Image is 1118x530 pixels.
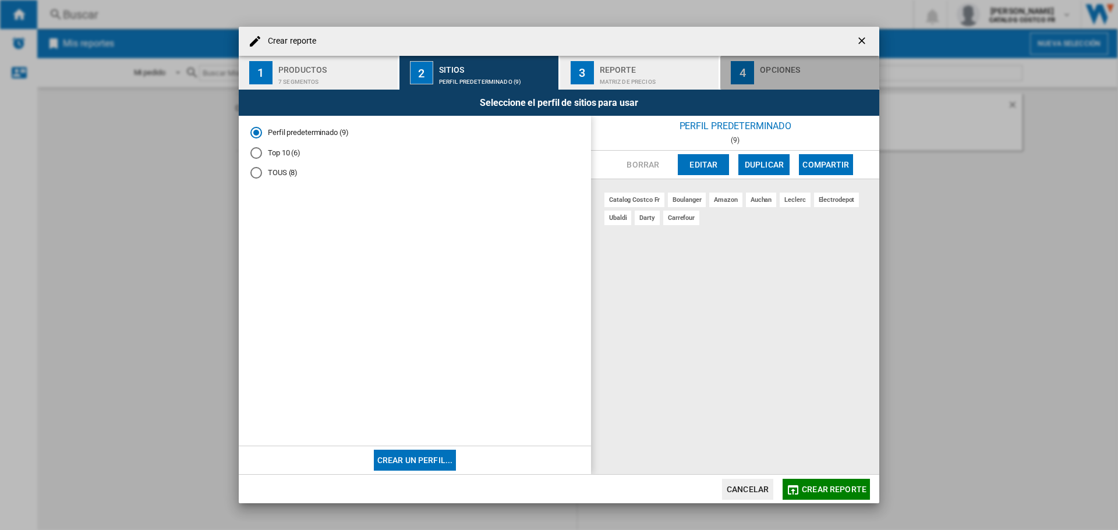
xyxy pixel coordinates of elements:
[278,61,393,73] div: Productos
[250,127,579,138] md-radio-button: Perfil predeterminado (9)
[410,61,433,84] div: 2
[262,35,316,47] h4: Crear reporte
[560,56,720,90] button: 3 Reporte Matriz de precios
[663,211,699,225] div: carrefour
[799,154,852,175] button: Compartir
[278,73,393,85] div: 7 segmentos
[731,61,754,84] div: 4
[668,193,706,207] div: boulanger
[374,450,457,471] button: Crear un perfil...
[678,154,729,175] button: Editar
[600,61,714,73] div: Reporte
[239,90,879,116] div: Seleccione el perfil de sitios para usar
[439,61,554,73] div: Sitios
[746,193,776,207] div: auchan
[783,479,870,500] button: Crear reporte
[709,193,742,207] div: amazon
[439,73,554,85] div: Perfil predeterminado (9)
[856,35,870,49] ng-md-icon: getI18NText('BUTTONS.CLOSE_DIALOG')
[250,147,579,158] md-radio-button: Top 10 (6)
[814,193,859,207] div: electrodepot
[591,136,879,144] div: (9)
[802,485,866,494] span: Crear reporte
[571,61,594,84] div: 3
[851,30,875,53] button: getI18NText('BUTTONS.CLOSE_DIALOG')
[249,61,273,84] div: 1
[591,116,879,136] div: Perfil predeterminado
[780,193,810,207] div: leclerc
[760,61,875,73] div: Opciones
[635,211,660,225] div: darty
[722,479,773,500] button: Cancelar
[604,193,664,207] div: catalog costco fr
[738,154,790,175] button: Duplicar
[600,73,714,85] div: Matriz de precios
[399,56,560,90] button: 2 Sitios Perfil predeterminado (9)
[250,168,579,179] md-radio-button: TOUS (8)
[604,211,631,225] div: ubaldi
[617,154,668,175] button: Borrar
[720,56,879,90] button: 4 Opciones
[239,56,399,90] button: 1 Productos 7 segmentos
